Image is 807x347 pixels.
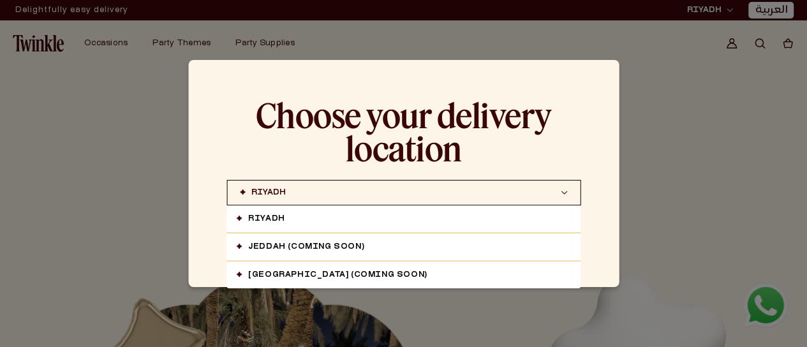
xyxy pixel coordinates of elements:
a: RIYADH [226,205,581,232]
span: RIYADH [240,187,286,198]
h2: Choose your delivery location [226,98,581,165]
a: JEDDAH (coming soon) [226,233,581,260]
button: RIYADH [226,180,581,205]
a: [GEOGRAPHIC_DATA] (coming soon) [226,262,581,288]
